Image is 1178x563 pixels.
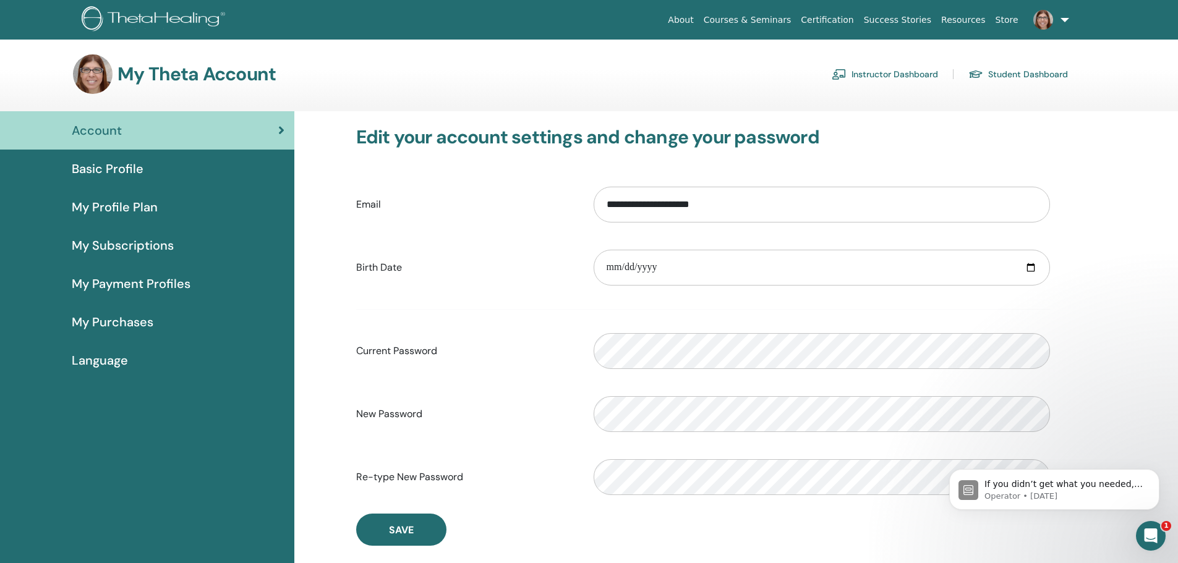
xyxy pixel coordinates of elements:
span: 1 [1161,521,1171,531]
span: Save [389,523,414,536]
label: Re-type New Password [347,465,584,489]
span: My Subscriptions [72,236,174,255]
a: Certification [796,9,858,32]
img: chalkboard-teacher.svg [832,69,847,80]
span: My Purchases [72,313,153,331]
a: Success Stories [859,9,936,32]
span: My Payment Profiles [72,274,190,293]
img: default.jpg [1033,10,1053,30]
iframe: Intercom notifications message [931,443,1178,530]
label: Email [347,193,584,216]
h3: Edit your account settings and change your password [356,126,1050,148]
a: Courses & Seminars [699,9,796,32]
iframe: Intercom live chat [1136,521,1166,551]
a: Resources [936,9,991,32]
span: Account [72,121,122,140]
a: About [663,9,698,32]
a: Student Dashboard [968,64,1068,84]
button: Save [356,514,446,546]
a: Store [991,9,1023,32]
a: Instructor Dashboard [832,64,938,84]
span: Basic Profile [72,159,143,178]
img: logo.png [82,6,229,34]
label: Birth Date [347,256,584,279]
h3: My Theta Account [117,63,276,85]
span: Language [72,351,128,370]
img: default.jpg [73,54,113,94]
label: Current Password [347,339,584,363]
span: My Profile Plan [72,198,158,216]
img: graduation-cap.svg [968,69,983,80]
label: New Password [347,402,584,426]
